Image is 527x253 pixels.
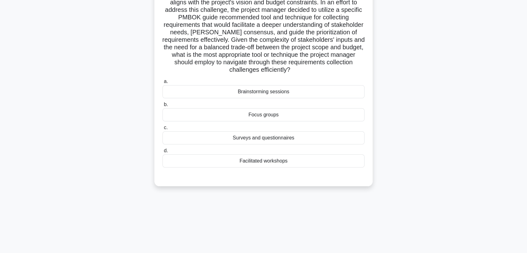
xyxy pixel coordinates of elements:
span: d. [164,148,168,153]
span: b. [164,102,168,107]
span: c. [164,125,167,130]
div: Surveys and questionnaires [162,131,365,144]
div: Facilitated workshops [162,154,365,168]
div: Brainstorming sessions [162,85,365,98]
span: a. [164,79,168,84]
div: Focus groups [162,108,365,121]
